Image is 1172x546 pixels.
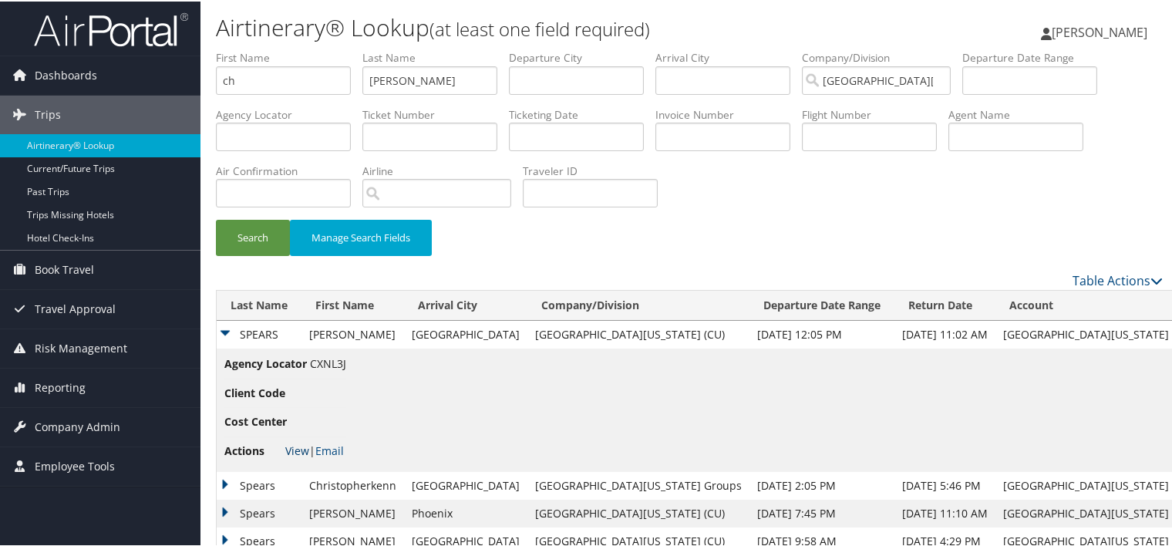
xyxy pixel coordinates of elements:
span: [PERSON_NAME] [1052,22,1147,39]
span: Travel Approval [35,288,116,327]
td: [GEOGRAPHIC_DATA][US_STATE] (CU) [527,319,749,347]
label: First Name [216,49,362,64]
label: Company/Division [802,49,962,64]
img: airportal-logo.png [34,10,188,46]
label: Ticket Number [362,106,509,121]
th: Company/Division [527,289,749,319]
span: CXNL3J [310,355,346,369]
a: View [285,442,309,457]
td: [PERSON_NAME] [301,319,404,347]
span: Trips [35,94,61,133]
span: Reporting [35,367,86,406]
label: Airline [362,162,523,177]
a: Email [315,442,344,457]
th: Departure Date Range: activate to sort column ascending [749,289,894,319]
th: Arrival City: activate to sort column ascending [404,289,527,319]
td: [DATE] 11:10 AM [894,498,995,526]
td: Spears [217,498,301,526]
th: First Name: activate to sort column ascending [301,289,404,319]
span: Dashboards [35,55,97,93]
span: Risk Management [35,328,127,366]
span: Cost Center [224,412,287,429]
span: Actions [224,441,282,458]
h1: Airtinerary® Lookup [216,10,847,42]
span: | [285,442,344,457]
button: Manage Search Fields [290,218,432,254]
label: Agent Name [948,106,1095,121]
span: Company Admin [35,406,120,445]
td: Christopherkenn [301,470,404,498]
label: Arrival City [655,49,802,64]
td: [DATE] 12:05 PM [749,319,894,347]
td: [DATE] 7:45 PM [749,498,894,526]
td: [PERSON_NAME] [301,498,404,526]
small: (at least one field required) [429,15,650,40]
td: [DATE] 11:02 AM [894,319,995,347]
td: Phoenix [404,498,527,526]
label: Flight Number [802,106,948,121]
label: Last Name [362,49,509,64]
label: Invoice Number [655,106,802,121]
label: Departure City [509,49,655,64]
button: Search [216,218,290,254]
span: Client Code [224,383,285,400]
span: Book Travel [35,249,94,288]
label: Air Confirmation [216,162,362,177]
td: Spears [217,470,301,498]
th: Return Date: activate to sort column ascending [894,289,995,319]
td: [GEOGRAPHIC_DATA] [404,319,527,347]
th: Last Name: activate to sort column ascending [217,289,301,319]
td: [GEOGRAPHIC_DATA][US_STATE] (CU) [527,498,749,526]
td: [GEOGRAPHIC_DATA] [404,470,527,498]
td: [DATE] 5:46 PM [894,470,995,498]
label: Ticketing Date [509,106,655,121]
td: [GEOGRAPHIC_DATA][US_STATE] Groups [527,470,749,498]
a: [PERSON_NAME] [1041,8,1163,54]
td: [DATE] 2:05 PM [749,470,894,498]
span: Employee Tools [35,446,115,484]
span: Agency Locator [224,354,307,371]
label: Departure Date Range [962,49,1109,64]
label: Traveler ID [523,162,669,177]
label: Agency Locator [216,106,362,121]
td: SPEARS [217,319,301,347]
a: Table Actions [1073,271,1163,288]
